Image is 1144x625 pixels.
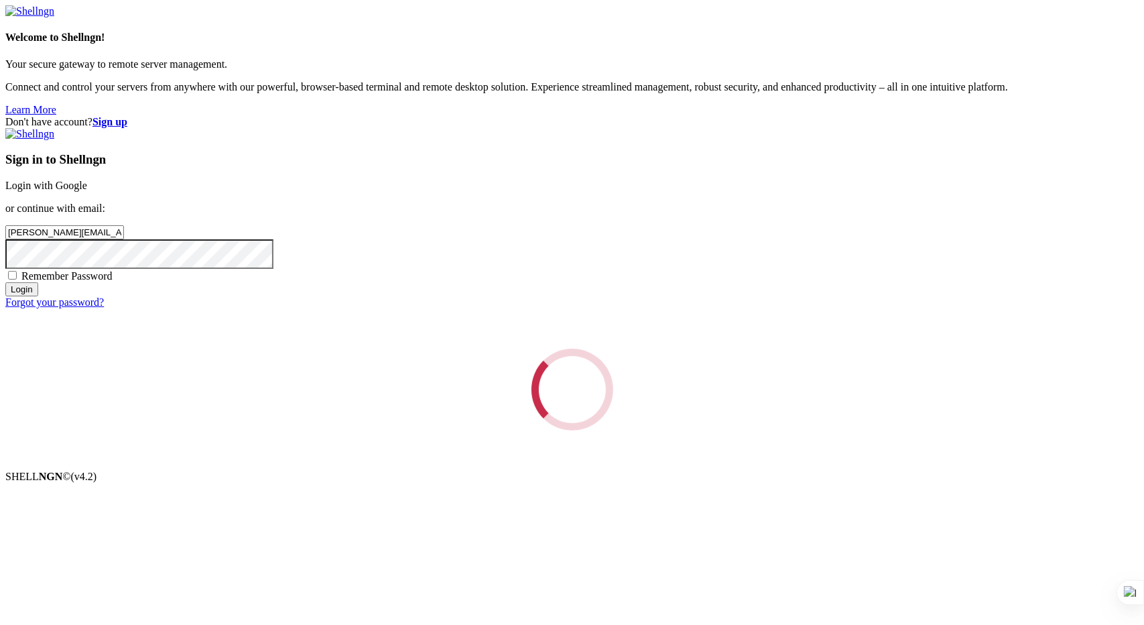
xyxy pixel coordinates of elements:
[5,180,87,191] a: Login with Google
[5,225,124,239] input: Email address
[5,104,56,115] a: Learn More
[5,116,1139,128] div: Don't have account?
[21,270,113,282] span: Remember Password
[92,116,127,127] a: Sign up
[5,152,1139,167] h3: Sign in to Shellngn
[5,32,1139,44] h4: Welcome to Shellngn!
[5,282,38,296] input: Login
[5,81,1139,93] p: Connect and control your servers from anywhere with our powerful, browser-based terminal and remo...
[5,471,97,482] span: SHELL ©
[5,203,1139,215] p: or continue with email:
[71,471,97,482] span: 4.2.0
[8,271,17,280] input: Remember Password
[39,471,63,482] b: NGN
[5,296,104,308] a: Forgot your password?
[5,128,54,140] img: Shellngn
[5,58,1139,70] p: Your secure gateway to remote server management.
[5,5,54,17] img: Shellngn
[521,339,623,440] div: Loading...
